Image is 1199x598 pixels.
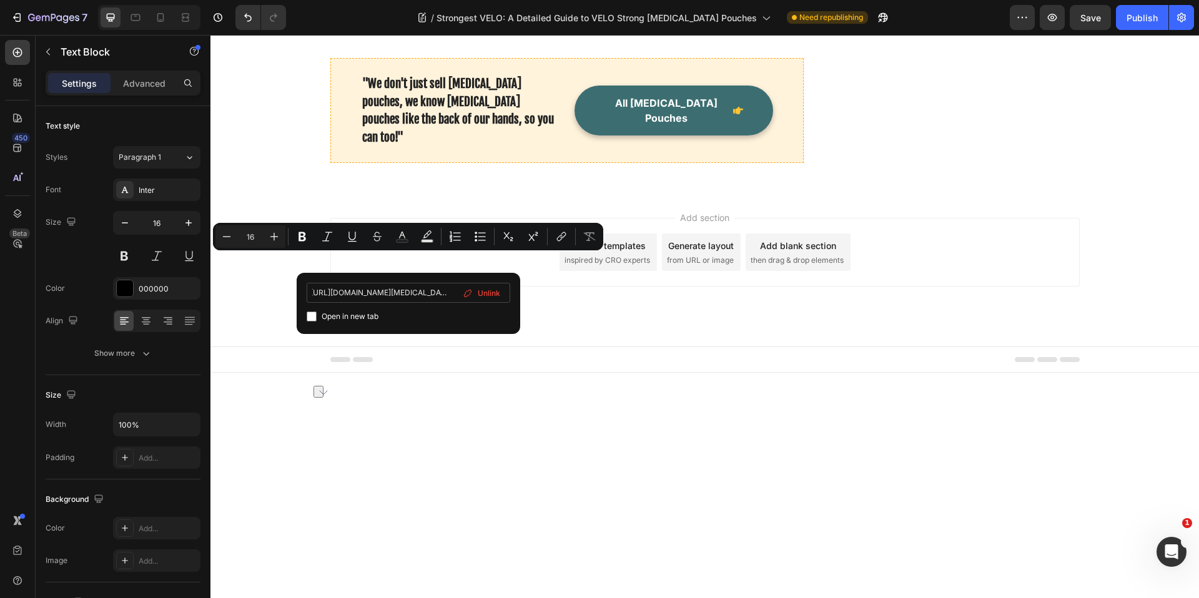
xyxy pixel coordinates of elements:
p: Text Block [61,44,167,59]
div: Publish [1127,11,1158,24]
div: Size [46,387,79,404]
button: Paragraph 1 [113,146,200,169]
div: Size [46,214,79,231]
input: Auto [114,413,200,436]
div: Font [46,184,61,195]
span: Need republishing [799,12,863,23]
p: Advanced [123,77,165,90]
div: Choose templates [360,204,435,217]
div: Image [46,555,67,566]
input: Paste link here [307,283,510,303]
div: Color [46,522,65,534]
div: Add blank section [550,204,626,217]
div: Undo/Redo [235,5,286,30]
p: Settings [62,77,97,90]
span: Open in new tab [322,309,378,324]
span: then drag & drop elements [540,220,633,231]
div: Padding [46,452,74,463]
div: Width [46,419,66,430]
span: 1 [1182,518,1192,528]
div: Background [46,491,106,508]
div: 000000 [139,283,197,295]
button: Show more [46,342,200,365]
span: from URL or image [456,220,523,231]
button: 7 [5,5,93,30]
span: inspired by CRO experts [354,220,440,231]
div: Editor contextual toolbar [213,223,603,250]
p: 7 [82,10,87,25]
a: All [MEDICAL_DATA] Pouches [364,51,563,100]
button: Save [1070,5,1111,30]
span: / [431,11,434,24]
div: Show more [94,347,152,360]
iframe: Intercom live chat [1157,537,1187,567]
div: Color [46,283,65,294]
iframe: To enrich screen reader interactions, please activate Accessibility in Grammarly extension settings [210,35,1199,598]
div: Generate layout [458,204,523,217]
div: Text style [46,120,80,132]
span: Paragraph 1 [119,152,161,163]
span: Save [1080,12,1101,23]
div: Beta [9,228,30,238]
button: Publish [1116,5,1168,30]
div: Styles [46,152,67,163]
span: Unlink [478,287,500,300]
span: Strongest VELO: A Detailed Guide to VELO Strong [MEDICAL_DATA] Pouches [437,11,757,24]
p: All [MEDICAL_DATA] Pouches [394,61,518,91]
div: Add... [139,453,197,464]
span: Add section [465,176,524,189]
div: Inter [139,185,197,196]
div: Add... [139,556,197,567]
div: Add... [139,523,197,534]
div: 450 [12,133,30,143]
div: Align [46,313,81,330]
